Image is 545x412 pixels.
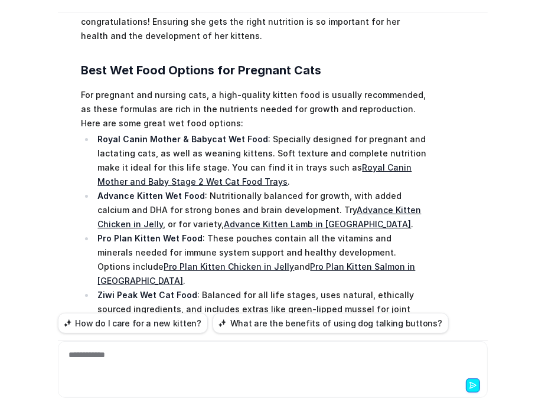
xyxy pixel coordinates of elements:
[213,313,449,333] button: What are the benefits of using dog talking buttons?
[97,233,203,243] strong: Pro Plan Kitten Wet Food
[97,134,268,144] strong: Royal Canin Mother & Babycat Wet Food
[58,313,208,333] button: How do I care for a new kitten?
[81,1,427,43] p: Thanks for letting me know your cat is [DEMOGRAPHIC_DATA] and pregnant—congratulations! Ensuring ...
[94,189,427,231] li: : Nutritionally balanced for growth, with added calcium and DHA for strong bones and brain develo...
[94,132,427,189] li: : Specially designed for pregnant and lactating cats, as well as weaning kittens. Soft texture an...
[97,191,205,201] strong: Advance Kitten Wet Food
[94,288,427,331] li: : Balanced for all life stages, uses natural, ethically sourced ingredients, and includes extras ...
[81,62,427,79] h2: Best Wet Food Options for Pregnant Cats
[94,231,427,288] li: : These pouches contain all the vitamins and minerals needed for immune system support and health...
[224,219,411,229] a: Advance Kitten Lamb in [GEOGRAPHIC_DATA]
[97,290,197,300] strong: Ziwi Peak Wet Cat Food
[81,88,427,130] p: For pregnant and nursing cats, a high-quality kitten food is usually recommended, as these formul...
[164,261,294,272] a: Pro Plan Kitten Chicken in Jelly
